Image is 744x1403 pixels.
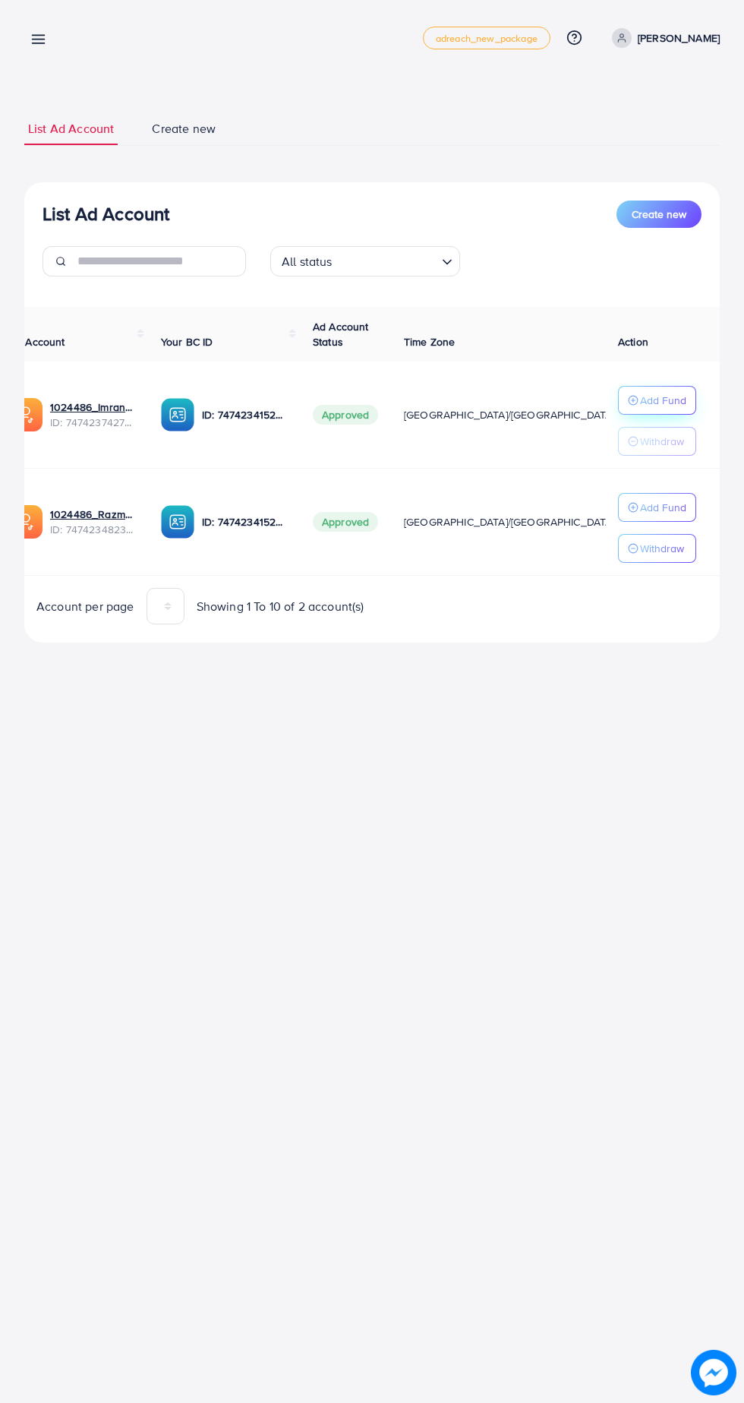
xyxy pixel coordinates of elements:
p: Add Fund [640,391,686,409]
span: Account per page [36,598,134,615]
span: List Ad Account [28,120,114,137]
img: ic-ba-acc.ded83a64.svg [161,398,194,431]
span: Time Zone [404,334,455,349]
p: ID: 7474234152863678481 [202,513,288,531]
p: [PERSON_NAME] [638,29,720,47]
img: image [695,1354,732,1391]
span: Create new [152,120,216,137]
span: adreach_new_package [436,33,538,43]
button: Withdraw [618,427,696,456]
a: adreach_new_package [423,27,550,49]
p: Withdraw [640,432,684,450]
p: ID: 7474234152863678481 [202,406,288,424]
img: ic-ads-acc.e4c84228.svg [9,398,43,431]
div: <span class='underline'>1024486_Razman_1740230915595</span></br>7474234823184416769 [50,507,137,538]
input: Search for option [337,248,436,273]
span: Your BC ID [161,334,213,349]
div: <span class='underline'>1024486_Imran_1740231528988</span></br>7474237427478233089 [50,400,137,431]
button: Add Fund [618,493,696,522]
button: Add Fund [618,386,696,415]
a: 1024486_Razman_1740230915595 [50,507,137,522]
span: Approved [313,405,378,425]
a: 1024486_Imran_1740231528988 [50,400,137,415]
span: Action [618,334,648,349]
span: Ad Account [9,334,65,349]
a: [PERSON_NAME] [606,28,720,48]
p: Add Fund [640,498,686,517]
span: ID: 7474237427478233089 [50,415,137,430]
h3: List Ad Account [43,203,169,225]
span: Showing 1 To 10 of 2 account(s) [197,598,364,615]
img: ic-ads-acc.e4c84228.svg [9,505,43,539]
span: [GEOGRAPHIC_DATA]/[GEOGRAPHIC_DATA] [404,407,615,422]
span: [GEOGRAPHIC_DATA]/[GEOGRAPHIC_DATA] [404,514,615,529]
div: Search for option [270,246,460,276]
span: ID: 7474234823184416769 [50,522,137,537]
button: Create new [616,201,701,228]
img: ic-ba-acc.ded83a64.svg [161,505,194,539]
span: Create new [632,207,686,222]
span: Approved [313,512,378,532]
button: Withdraw [618,534,696,563]
span: Ad Account Status [313,319,369,349]
p: Withdraw [640,539,684,558]
span: All status [279,251,336,273]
